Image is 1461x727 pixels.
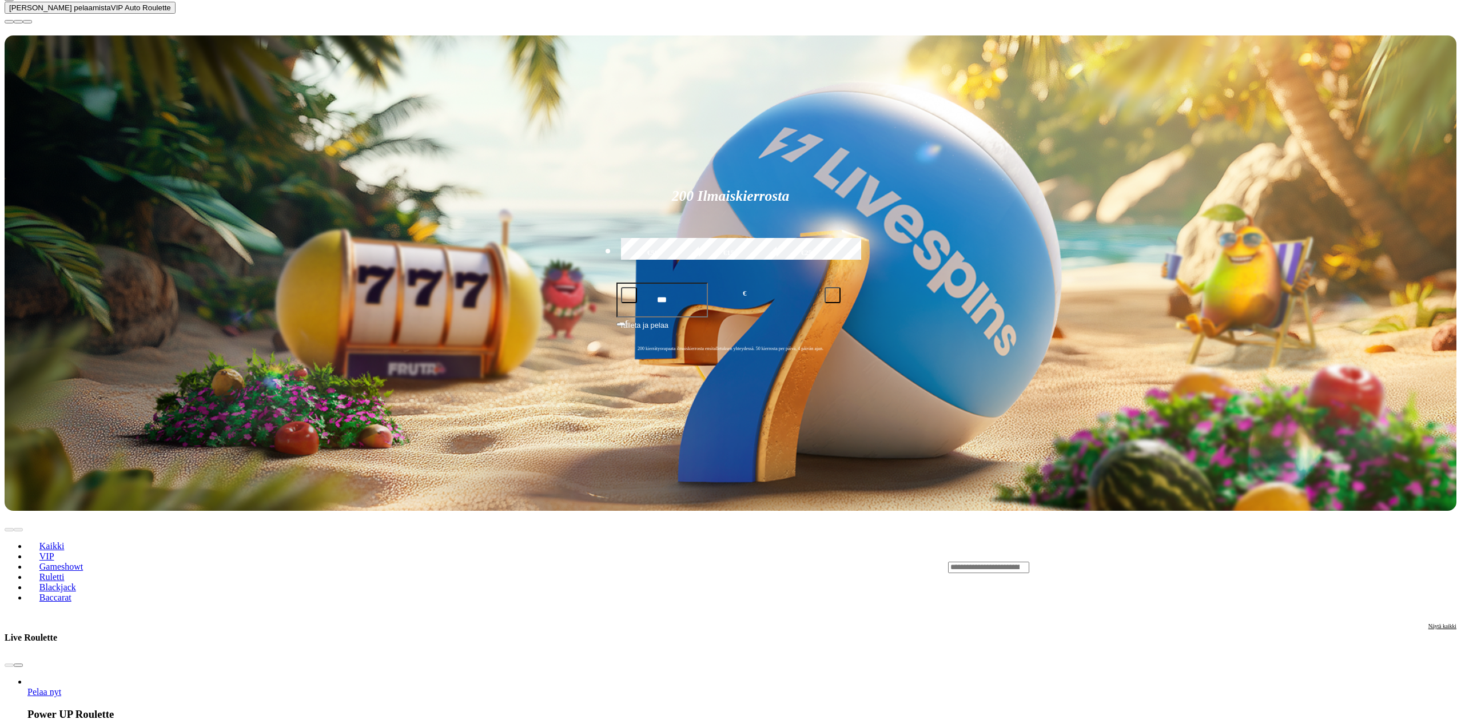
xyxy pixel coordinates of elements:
[27,569,76,586] a: Ruletti
[27,589,83,606] a: Baccarat
[35,582,81,592] span: Blackjack
[5,664,14,667] button: prev slide
[621,287,637,303] button: minus icon
[5,20,14,23] button: close icon
[14,20,23,23] button: chevron-down icon
[111,3,171,12] span: VIP Auto Roulette
[5,528,14,531] button: prev slide
[14,528,23,531] button: next slide
[618,236,688,269] label: €50
[27,687,61,697] span: Pelaa nyt
[696,236,766,269] label: €150
[620,320,668,340] span: Talleta ja pelaa
[27,687,61,697] a: Power UP Roulette
[27,558,95,575] a: Gameshowt
[825,287,841,303] button: plus icon
[23,20,32,23] button: fullscreen icon
[27,538,76,555] a: Kaikki
[1428,623,1456,629] span: Näytä kaikki
[27,548,66,565] a: VIP
[5,632,57,643] h3: Live Roulette
[774,236,843,269] label: €250
[5,2,176,14] button: [PERSON_NAME] pelaamistaVIP Auto Roulette
[35,593,76,602] span: Baccarat
[626,319,629,325] span: €
[35,572,69,582] span: Ruletti
[14,664,23,667] button: next slide
[1428,623,1456,652] a: Näytä kaikki
[948,562,1029,573] input: Search
[27,579,88,596] a: Blackjack
[5,511,1456,623] header: Lobby
[35,551,59,561] span: VIP
[9,3,111,12] span: [PERSON_NAME] pelaamista
[35,562,87,571] span: Gameshowt
[5,522,925,612] nav: Lobby
[35,541,69,551] span: Kaikki
[743,288,746,299] span: €
[616,319,845,341] button: Talleta ja pelaa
